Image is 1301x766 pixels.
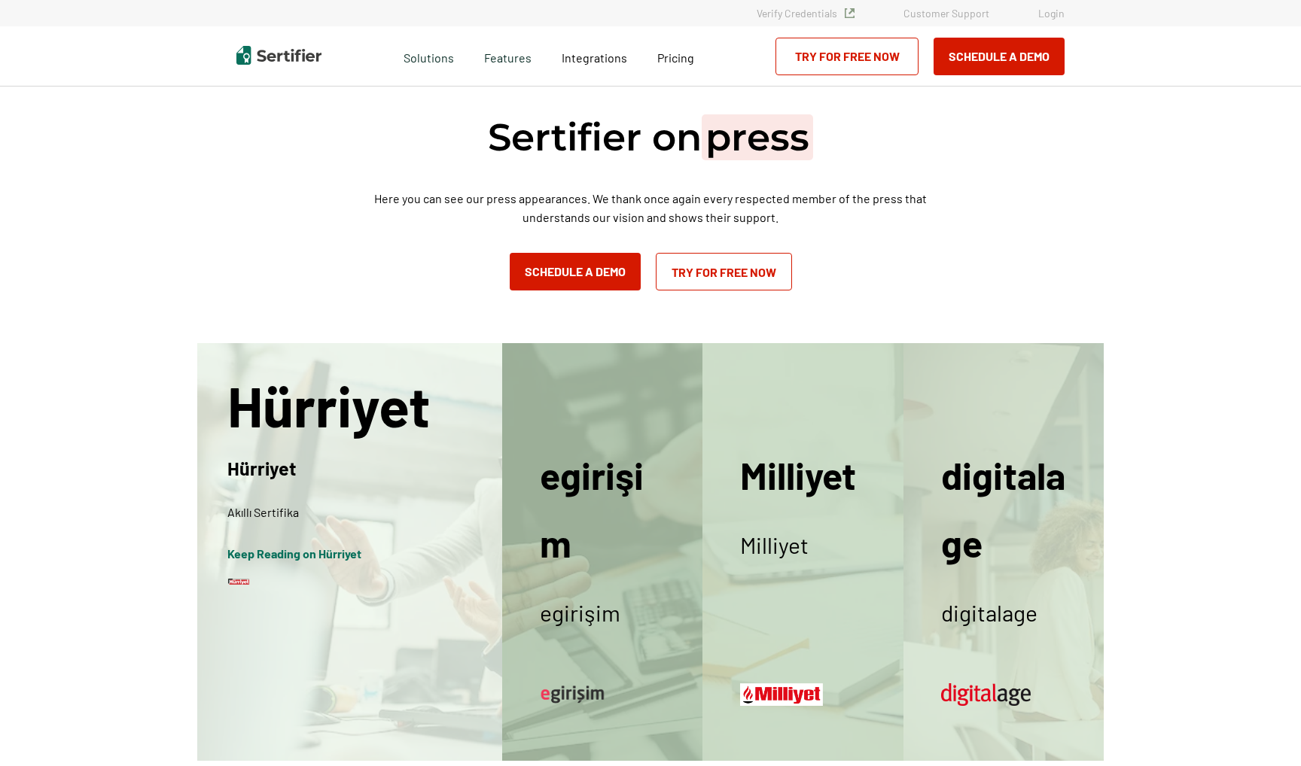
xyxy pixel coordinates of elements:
a: Verify Credentials [757,7,855,20]
h1: Sertifier on [488,113,813,162]
p: Here you can see our press appearances. We thank once again every respected member of the press t... [367,189,934,226]
img: Akıllı sertifika [227,570,250,593]
p: Akıllı Sertifika [227,503,472,521]
span: Pricing [657,50,694,65]
p: Hürriyet [227,373,431,437]
a: Pricing [657,47,694,65]
span: Features [484,47,532,65]
span: Integrations [562,50,627,65]
img: Sertifikaları dijitalleştiren Sertifier kurucusu Arda Helvacılar, girişiminin sürecini anlattı [540,683,605,706]
a: Login [1038,7,1065,20]
span: press [702,114,813,160]
a: Customer Support [903,7,989,20]
span: Solutions [404,47,454,65]
img: Nisan ayında 5 girişime 500 bin dolar yatırım! [740,683,823,706]
p: digitalage [941,441,1066,576]
p: Milliyet [740,441,856,509]
p: egirişim [540,599,665,627]
a: Integrations [562,47,627,65]
p: egirişim [540,441,665,576]
img: Garanti Bankası’nın yeni sosyal girişimleri belli oldu [941,683,1031,706]
p: digitalage [941,599,1066,627]
a: Try for Free Now [656,253,792,290]
img: Sertifier | Digital Credentialing Platform [236,46,321,65]
img: Verified [845,8,855,18]
a: Keep Reading on Hürriyet [227,544,361,563]
p: Hürriyet [227,456,297,480]
p: Milliyet [740,531,856,559]
a: Try for Free Now [775,38,919,75]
